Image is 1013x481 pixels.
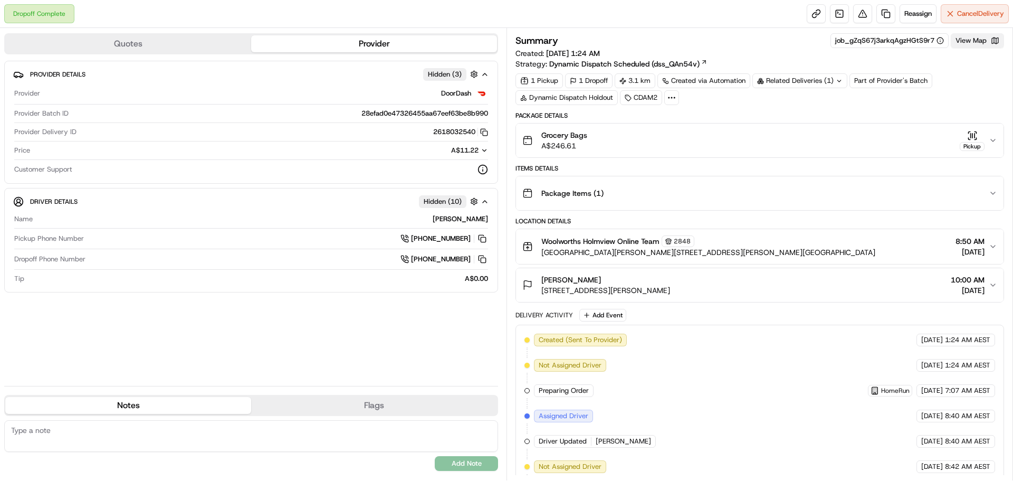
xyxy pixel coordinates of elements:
span: Name [14,214,33,224]
img: 1736555255976-a54dd68f-1ca7-489b-9aae-adbdc363a1c4 [11,101,30,120]
span: 8:42 AM AEST [945,462,990,471]
div: Strategy: [515,59,708,69]
span: Preparing Order [539,386,589,395]
span: [DATE] [921,386,943,395]
a: Dynamic Dispatch Scheduled (dss_QAn54v) [549,59,708,69]
button: CancelDelivery [941,4,1009,23]
button: Provider DetailsHidden (3) [13,65,489,83]
a: 💻API Documentation [85,149,174,168]
span: 1:24 AM AEST [945,335,990,345]
div: 3.1 km [615,73,655,88]
span: Hidden ( 3 ) [428,70,462,79]
span: Price [14,146,30,155]
span: [GEOGRAPHIC_DATA][PERSON_NAME][STREET_ADDRESS][PERSON_NAME][GEOGRAPHIC_DATA] [541,247,875,258]
div: CDAM2 [620,90,662,105]
img: doordash_logo_v2.png [475,87,488,100]
span: 8:50 AM [955,236,985,247]
span: Pylon [105,179,128,187]
span: [DATE] [921,335,943,345]
span: [PERSON_NAME] [596,437,651,446]
span: HomeRun [881,386,910,395]
a: [PHONE_NUMBER] [400,253,488,265]
span: Customer Support [14,165,72,174]
p: Welcome 👋 [11,42,192,59]
span: Pickup Phone Number [14,234,84,243]
span: A$11.22 [451,146,479,155]
img: Nash [11,11,32,32]
div: Items Details [515,164,1004,173]
button: Woolworths Holmview Online Team2848[GEOGRAPHIC_DATA][PERSON_NAME][STREET_ADDRESS][PERSON_NAME][GE... [516,229,1004,264]
span: Created (Sent To Provider) [539,335,622,345]
div: Start new chat [36,101,173,111]
a: Created via Automation [657,73,750,88]
div: We're available if you need us! [36,111,133,120]
button: 2618032540 [433,127,488,137]
div: [PERSON_NAME] [37,214,488,224]
button: job_gZqS67j3arkqAgzHGtS9r7 [835,36,944,45]
div: 1 Pickup [515,73,563,88]
span: Dropoff Phone Number [14,254,85,264]
button: Driver DetailsHidden (10) [13,193,489,210]
button: Provider [251,35,497,52]
span: Knowledge Base [21,153,81,164]
button: Pickup [960,130,985,151]
span: Woolworths Holmview Online Team [541,236,660,247]
div: 1 Dropoff [565,73,613,88]
span: Provider [14,89,40,98]
span: 8:40 AM AEST [945,437,990,446]
a: 📗Knowledge Base [6,149,85,168]
span: Driver Updated [539,437,587,446]
div: Package Details [515,111,1004,120]
button: Add Event [579,309,626,322]
span: Provider Delivery ID [14,127,77,137]
input: Got a question? Start typing here... [27,68,190,79]
span: 8:40 AM AEST [945,411,990,421]
button: [PERSON_NAME][STREET_ADDRESS][PERSON_NAME]10:00 AM[DATE] [516,268,1004,302]
button: Notes [5,397,251,414]
div: Dynamic Dispatch Holdout [515,90,618,105]
div: Location Details [515,217,1004,225]
span: Cancel Delivery [957,9,1004,18]
span: 2848 [674,237,691,246]
span: DoorDash [441,89,471,98]
span: [STREET_ADDRESS][PERSON_NAME] [541,285,670,296]
button: View Map [951,33,1004,48]
div: 💻 [89,154,98,163]
span: Hidden ( 10 ) [424,197,462,206]
div: Pickup [960,142,985,151]
span: Not Assigned Driver [539,361,601,370]
a: [PHONE_NUMBER] [400,233,488,244]
span: 10:00 AM [951,275,985,285]
span: Grocery Bags [541,130,587,140]
div: Related Deliveries (1) [752,73,847,88]
span: [DATE] [951,285,985,296]
button: Grocery BagsA$246.61Pickup [516,124,1004,157]
span: [DATE] [921,361,943,370]
span: A$246.61 [541,140,587,151]
span: [PHONE_NUMBER] [411,234,471,243]
button: Package Items (1) [516,176,1004,210]
span: 7:07 AM AEST [945,386,990,395]
span: [DATE] [921,411,943,421]
button: A$11.22 [395,146,488,155]
span: Reassign [904,9,932,18]
div: 📗 [11,154,19,163]
span: Not Assigned Driver [539,462,601,471]
a: Powered byPylon [74,178,128,187]
span: [DATE] [955,247,985,257]
span: Provider Details [30,70,85,79]
button: Hidden (3) [423,68,481,81]
button: Flags [251,397,497,414]
h3: Summary [515,36,558,45]
div: A$0.00 [28,274,488,284]
span: API Documentation [100,153,169,164]
span: [DATE] 1:24 AM [546,49,600,58]
button: Quotes [5,35,251,52]
span: Tip [14,274,24,284]
span: [PERSON_NAME] [541,275,601,285]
